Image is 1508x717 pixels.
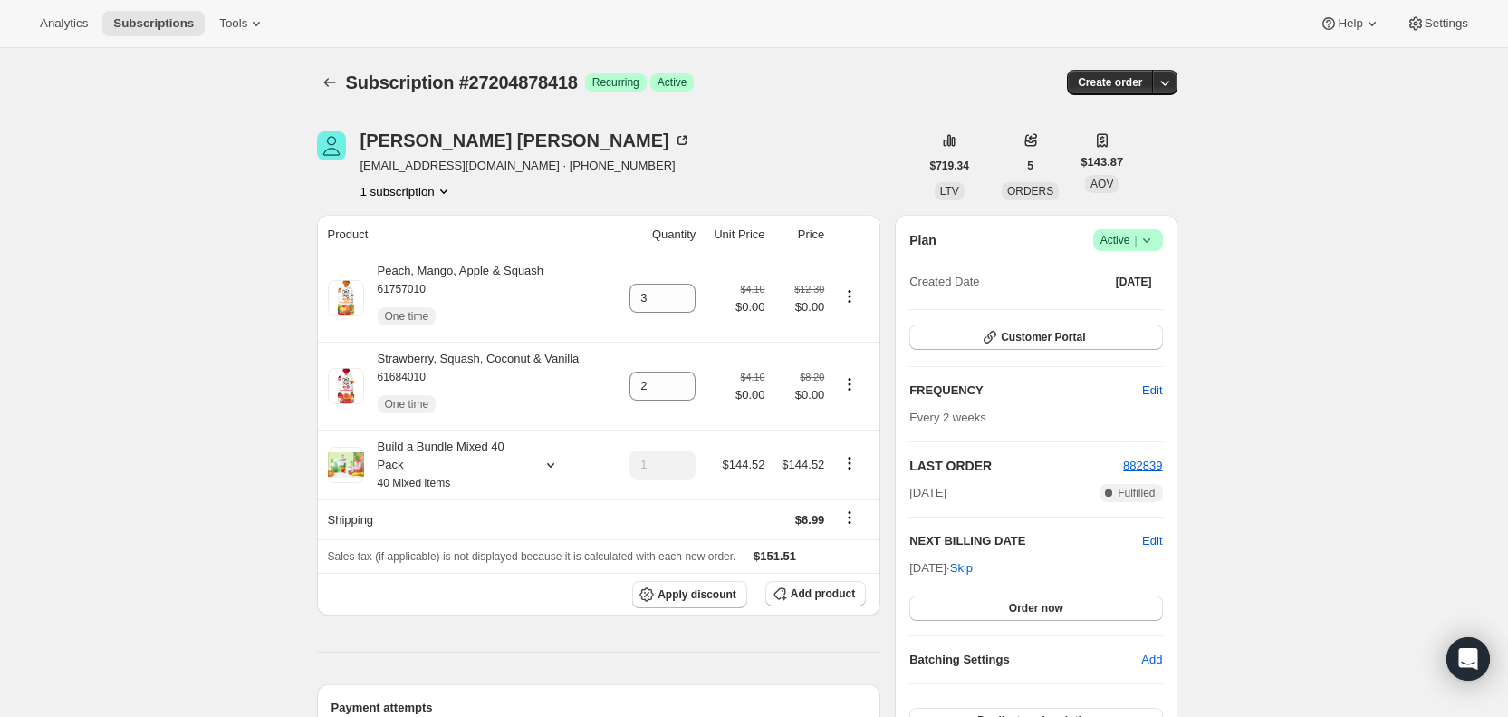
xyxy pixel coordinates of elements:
span: Settings [1425,16,1468,31]
th: Shipping [317,499,616,539]
span: ORDERS [1007,185,1053,198]
button: Edit [1142,532,1162,550]
span: Create order [1078,75,1142,90]
button: Product actions [835,374,864,394]
span: Analytics [40,16,88,31]
div: [PERSON_NAME] [PERSON_NAME] [360,131,691,150]
th: Product [317,215,616,255]
button: Subscriptions [317,70,342,95]
button: Order now [909,596,1162,621]
div: Peach, Mango, Apple & Squash [364,262,544,334]
button: $719.34 [919,153,980,179]
h2: LAST ORDER [909,457,1123,475]
div: Open Intercom Messenger [1446,637,1490,681]
span: Customer Portal [1001,330,1085,344]
button: Analytics [29,11,99,36]
small: $12.30 [794,284,824,295]
span: Subscriptions [113,16,194,31]
span: $0.00 [735,298,765,316]
button: Tools [208,11,276,36]
span: $0.00 [776,386,825,404]
span: Order now [1009,601,1063,615]
span: Apply discount [658,587,736,602]
span: Rachel Snyder [317,131,346,160]
span: [EMAIL_ADDRESS][DOMAIN_NAME] · [PHONE_NUMBER] [360,157,691,175]
button: Product actions [360,182,453,200]
span: Edit [1142,382,1162,400]
button: 882839 [1123,457,1162,475]
th: Quantity [615,215,701,255]
button: Add product [765,581,866,606]
span: LTV [940,185,959,198]
a: 882839 [1123,459,1162,472]
span: Add product [791,586,855,601]
span: Created Date [909,273,979,291]
h6: Batching Settings [909,651,1141,669]
span: Skip [950,559,973,577]
small: $4.10 [740,372,764,383]
span: [DATE] · [909,561,973,575]
img: product img [328,280,364,316]
button: Customer Portal [909,325,1162,350]
small: $4.10 [740,284,764,295]
span: | [1134,233,1137,247]
span: Sales tax (if applicable) is not displayed because it is calculated with each new order. [328,550,736,563]
span: One time [385,309,429,324]
button: Edit [1131,376,1173,405]
button: Settings [1396,11,1479,36]
span: Recurring [592,75,639,90]
th: Price [771,215,831,255]
button: Shipping actions [835,508,864,528]
span: $719.34 [930,159,969,173]
th: Unit Price [701,215,770,255]
button: Add [1130,645,1173,674]
small: 40 Mixed items [378,477,451,489]
h2: FREQUENCY [909,382,1142,400]
span: One time [385,397,429,412]
button: Skip [939,554,984,583]
span: 5 [1027,159,1033,173]
span: $0.00 [776,298,825,316]
h2: Payment attempts [331,699,867,717]
span: Fulfilled [1118,486,1155,500]
span: $144.52 [782,458,824,471]
span: Active [1100,231,1156,249]
div: Build a Bundle Mixed 40 Pack [364,438,527,492]
span: Tools [219,16,247,31]
span: Subscription #27204878418 [346,73,578,92]
span: $151.51 [754,549,796,563]
button: [DATE] [1105,269,1163,295]
button: Create order [1067,70,1153,95]
span: $144.52 [723,458,765,471]
span: $6.99 [795,513,825,527]
span: Help [1338,16,1362,31]
span: Every 2 weeks [909,411,986,424]
button: Subscriptions [102,11,205,36]
span: Active [658,75,687,90]
small: $8.20 [800,372,824,383]
span: $143.87 [1081,153,1123,171]
small: 61684010 [378,371,426,383]
button: 5 [1016,153,1044,179]
span: AOV [1090,178,1113,190]
button: Product actions [835,453,864,473]
button: Help [1309,11,1391,36]
button: Apply discount [632,581,747,608]
div: Strawberry, Squash, Coconut & Vanilla [364,350,580,422]
span: [DATE] [909,484,946,502]
span: $0.00 [735,386,765,404]
button: Product actions [835,286,864,306]
span: Add [1141,651,1162,669]
img: product img [328,368,364,404]
h2: NEXT BILLING DATE [909,532,1142,550]
small: 61757010 [378,283,426,296]
span: [DATE] [1116,275,1152,289]
h2: Plan [909,231,936,249]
